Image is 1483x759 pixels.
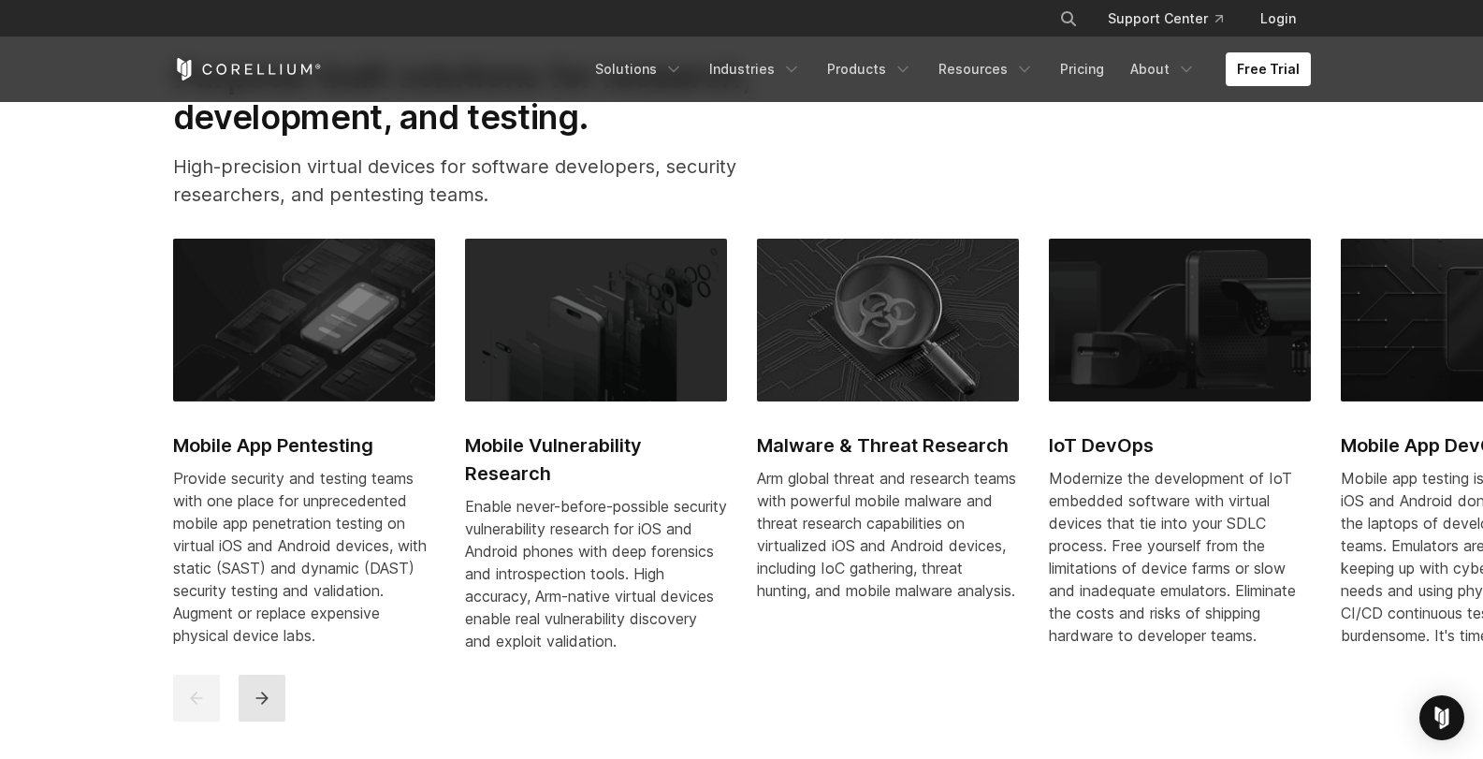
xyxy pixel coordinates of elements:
[816,52,923,86] a: Products
[173,58,322,80] a: Corellium Home
[173,675,220,722] button: previous
[584,52,694,86] a: Solutions
[1049,467,1311,647] div: Modernize the development of IoT embedded software with virtual devices that tie into your SDLC p...
[1419,695,1464,740] div: Open Intercom Messenger
[757,431,1019,460] h2: Malware & Threat Research
[173,431,435,460] h2: Mobile App Pentesting
[757,239,1019,401] img: Malware & Threat Research
[465,431,727,488] h2: Mobile Vulnerability Research
[465,495,727,652] div: Enable never-before-possible security vulnerability research for iOS and Android phones with deep...
[173,239,435,669] a: Mobile App Pentesting Mobile App Pentesting Provide security and testing teams with one place for...
[757,239,1019,624] a: Malware & Threat Research Malware & Threat Research Arm global threat and research teams with pow...
[1245,2,1311,36] a: Login
[465,239,727,401] img: Mobile Vulnerability Research
[173,153,811,209] p: High-precision virtual devices for software developers, security researchers, and pentesting teams.
[1037,2,1311,36] div: Navigation Menu
[1052,2,1085,36] button: Search
[1093,2,1238,36] a: Support Center
[1049,52,1115,86] a: Pricing
[1049,239,1311,401] img: IoT DevOps
[1049,239,1311,669] a: IoT DevOps IoT DevOps Modernize the development of IoT embedded software with virtual devices tha...
[1049,431,1311,460] h2: IoT DevOps
[173,467,435,647] div: Provide security and testing teams with one place for unprecedented mobile app penetration testin...
[927,52,1045,86] a: Resources
[757,467,1019,602] div: Arm global threat and research teams with powerful mobile malware and threat research capabilitie...
[1119,52,1207,86] a: About
[584,52,1311,86] div: Navigation Menu
[465,239,727,675] a: Mobile Vulnerability Research Mobile Vulnerability Research Enable never-before-possible security...
[239,675,285,722] button: next
[1226,52,1311,86] a: Free Trial
[173,239,435,401] img: Mobile App Pentesting
[698,52,812,86] a: Industries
